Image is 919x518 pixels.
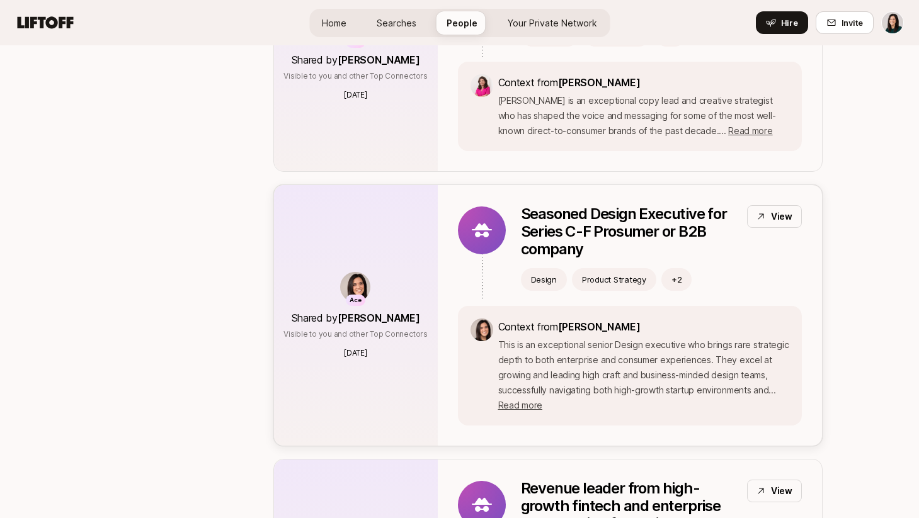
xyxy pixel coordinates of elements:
span: Your Private Network [508,16,597,30]
span: [PERSON_NAME] [558,76,641,89]
span: Read more [498,400,542,410]
span: Read more [728,125,772,136]
button: Invite [816,11,874,34]
span: [PERSON_NAME] [338,312,420,324]
span: Invite [842,16,863,29]
span: Searches [377,16,416,30]
p: View [771,209,792,224]
p: [PERSON_NAME] is an exceptional copy lead and creative strategist who has shaped the voice and me... [498,93,789,138]
span: Home [322,16,346,30]
a: Home [312,11,357,35]
a: People [437,11,488,35]
p: Shared by [292,52,420,68]
img: 71d7b91d_d7cb_43b4_a7ea_a9b2f2cc6e03.jpg [471,318,493,341]
p: Context from [498,74,789,91]
span: [PERSON_NAME] [338,53,420,66]
button: Hire [756,11,808,34]
p: [DATE] [344,89,367,101]
p: Visible to you and other Top Connectors [283,70,428,82]
a: AceShared by[PERSON_NAME]Visible to you and other Top Connectors[DATE]Seasoned Design Executive f... [273,184,823,446]
p: Visible to you and other Top Connectors [283,329,428,340]
span: [PERSON_NAME] [558,320,641,333]
a: Searches [367,11,426,35]
p: Product Strategy [582,273,646,286]
button: Eleanor Morgan [881,11,904,34]
img: 71d7b91d_d7cb_43b4_a7ea_a9b2f2cc6e03.jpg [340,272,370,302]
p: This is an exceptional senior Design executive who brings rare strategic depth to both enterprise... [498,337,789,413]
p: Shared by [292,310,420,326]
p: Context from [498,318,789,335]
p: Ace [350,295,362,306]
span: People [447,16,477,30]
a: Your Private Network [498,11,607,35]
p: View [771,483,792,498]
p: [DATE] [344,347,367,359]
span: Hire [781,16,798,29]
button: +2 [661,268,692,291]
p: Seasoned Design Executive for Series C-F Prosumer or B2B company [521,205,737,258]
img: Eleanor Morgan [882,12,903,33]
p: Design [531,273,557,286]
img: 9e09e871_5697_442b_ae6e_b16e3f6458f8.jpg [471,74,493,97]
